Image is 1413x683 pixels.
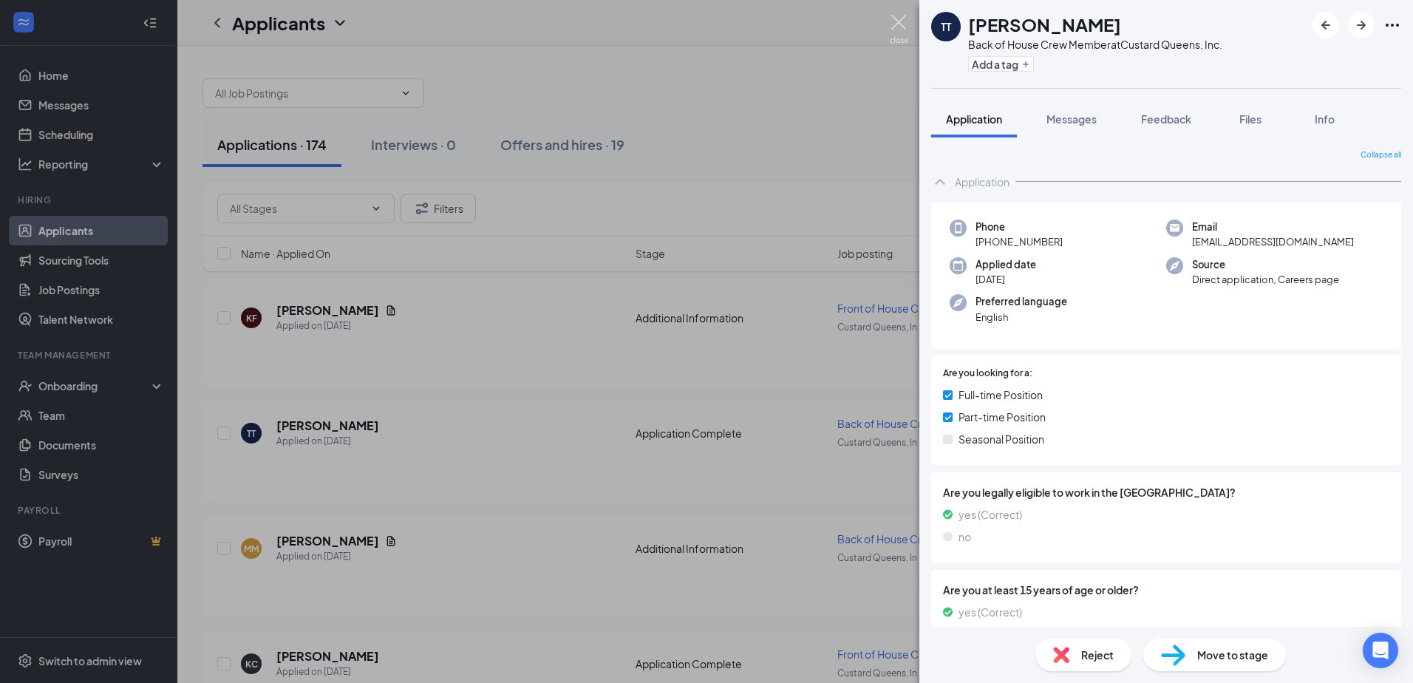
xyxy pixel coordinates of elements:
[1361,149,1401,161] span: Collapse all
[976,272,1036,287] span: [DATE]
[1021,60,1030,69] svg: Plus
[976,310,1067,324] span: English
[943,367,1032,381] span: Are you looking for a:
[1046,112,1097,126] span: Messages
[976,257,1036,272] span: Applied date
[959,431,1044,447] span: Seasonal Position
[1192,220,1354,234] span: Email
[943,582,1389,598] span: Are you at least 15 years of age or older?
[946,112,1002,126] span: Application
[968,37,1222,52] div: Back of House Crew Member at Custard Queens, Inc.
[959,409,1046,425] span: Part-time Position
[959,529,971,545] span: no
[1363,633,1398,668] div: Open Intercom Messenger
[955,174,1009,189] div: Application
[1192,272,1339,287] span: Direct application, Careers page
[931,173,949,191] svg: ChevronUp
[959,626,971,642] span: no
[976,294,1067,309] span: Preferred language
[1081,647,1114,663] span: Reject
[1141,112,1191,126] span: Feedback
[959,506,1022,523] span: yes (Correct)
[1197,647,1268,663] span: Move to stage
[968,12,1121,37] h1: [PERSON_NAME]
[1239,112,1262,126] span: Files
[1315,112,1335,126] span: Info
[968,56,1034,72] button: PlusAdd a tag
[943,484,1389,500] span: Are you legally eligible to work in the [GEOGRAPHIC_DATA]?
[959,387,1043,403] span: Full-time Position
[941,19,951,34] div: TT
[1348,12,1375,38] button: ArrowRight
[1352,16,1370,34] svg: ArrowRight
[1192,234,1354,249] span: [EMAIL_ADDRESS][DOMAIN_NAME]
[959,604,1022,620] span: yes (Correct)
[1383,16,1401,34] svg: Ellipses
[1192,257,1339,272] span: Source
[976,234,1063,249] span: [PHONE_NUMBER]
[976,220,1063,234] span: Phone
[1312,12,1339,38] button: ArrowLeftNew
[1317,16,1335,34] svg: ArrowLeftNew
